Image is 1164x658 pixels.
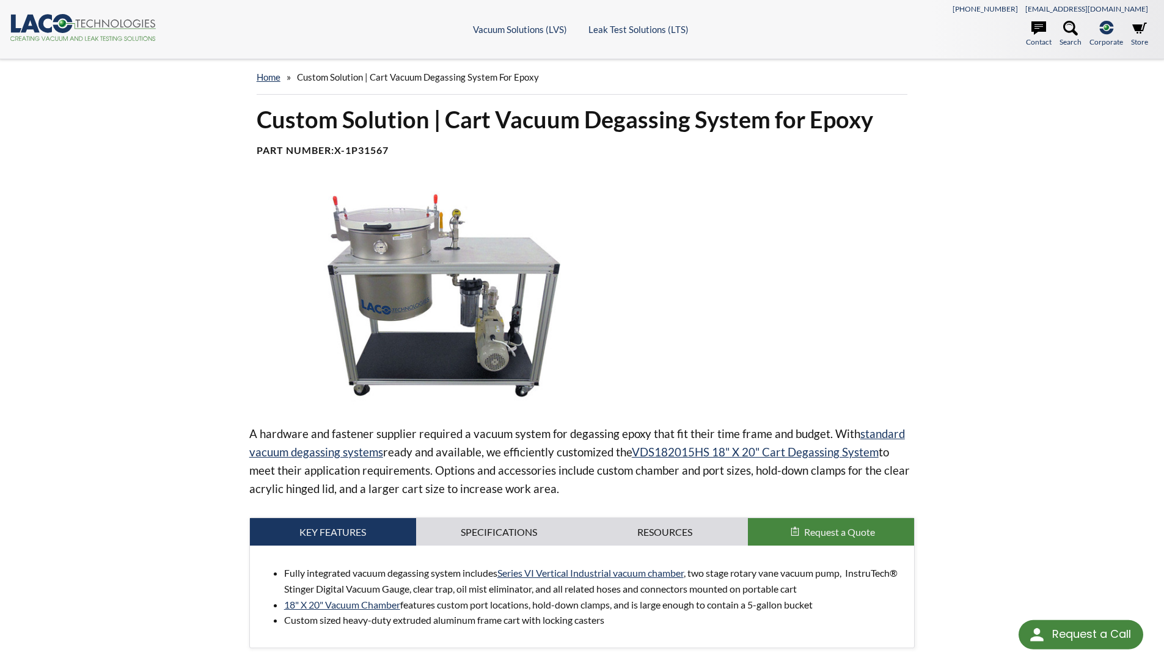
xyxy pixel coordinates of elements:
[1025,4,1148,13] a: [EMAIL_ADDRESS][DOMAIN_NAME]
[257,104,908,134] h1: Custom Solution | Cart Vacuum Degassing System for Epoxy
[1089,36,1123,48] span: Corporate
[953,4,1018,13] a: [PHONE_NUMBER]
[257,71,280,82] a: home
[257,60,908,95] div: »
[416,518,582,546] a: Specifications
[1052,620,1131,648] div: Request a Call
[804,526,875,538] span: Request a Quote
[249,426,905,459] a: standard vacuum degassing systems
[1026,21,1052,48] a: Contact
[473,24,567,35] a: Vacuum Solutions (LVS)
[257,144,908,157] h4: Part Number:
[1019,620,1143,649] div: Request a Call
[334,144,389,156] b: X-1P31567
[284,565,905,596] li: Fully integrated vacuum degassing system includes , two stage rotary vane vacuum pump, InstruTech...
[582,518,749,546] a: Resources
[1027,625,1047,645] img: round button
[249,425,915,498] p: A hardware and fastener supplier required a vacuum system for degassing epoxy that fit their time...
[297,71,539,82] span: Custom Solution | Cart Vacuum Degassing System for Epoxy
[497,567,684,579] a: Series VI Vertical Industrial vacuum chamber
[249,186,639,405] img: Cart Vacuum Degassing System for Epoxy
[748,518,914,546] button: Request a Quote
[632,445,879,459] a: VDS182015HS 18" X 20" Cart Degassing System
[1060,21,1082,48] a: Search
[1131,21,1148,48] a: Store
[250,518,416,546] a: Key Features
[588,24,689,35] a: Leak Test Solutions (LTS)
[284,599,400,610] a: 18" X 20" Vacuum Chamber
[284,597,905,613] li: features custom port locations, hold-down clamps, and is large enough to contain a 5-gallon bucket
[284,612,905,628] li: Custom sized heavy-duty extruded aluminum frame cart with locking casters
